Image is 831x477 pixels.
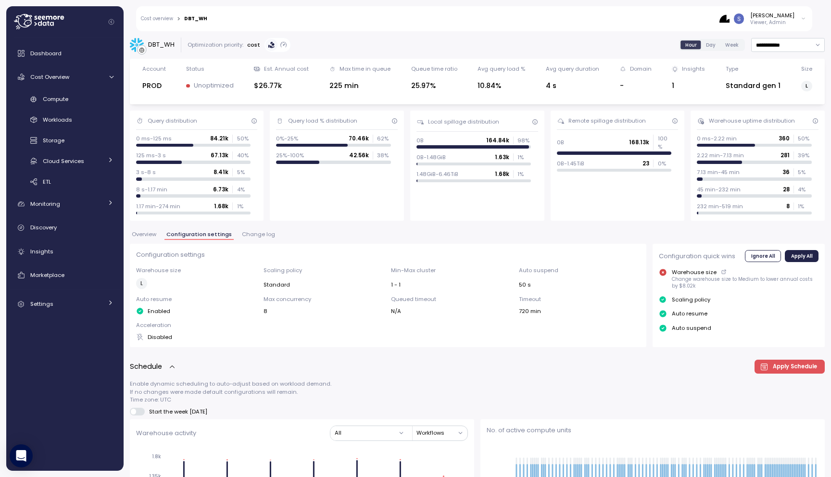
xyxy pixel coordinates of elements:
[136,307,257,315] div: Enabled
[184,16,207,21] div: DBT_WH
[10,112,120,128] a: Workloads
[141,16,173,21] a: Cost overview
[416,426,467,440] button: Workflows
[10,174,120,189] a: ETL
[10,444,33,467] div: Open Intercom Messenger
[214,168,228,176] p: 8.41k
[288,117,357,125] div: Query load % distribution
[672,310,707,317] p: Auto resume
[237,135,251,142] p: 50 %
[194,81,234,90] p: Unoptimized
[734,13,744,24] img: ACg8ocLCy7HMj59gwelRyEldAl2GQfy23E10ipDNf0SDYCnD3y85RA=s96-c
[166,232,232,237] span: Configuration settings
[697,151,744,159] p: 2.22 min-7.13 min
[672,296,710,303] p: Scaling policy
[142,80,166,91] div: PROD
[685,41,697,49] span: Hour
[30,224,57,231] span: Discovery
[672,324,711,332] p: Auto suspend
[145,408,208,415] span: Start the week [DATE]
[330,426,409,440] button: All
[416,137,424,144] p: 0B
[148,40,175,50] div: DBT_WH
[719,13,730,24] img: 68b85438e78823e8cb7db339.PNG
[242,232,275,237] span: Change log
[132,232,156,237] span: Overview
[211,151,228,159] p: 67.13k
[773,360,817,373] span: Apply Schedule
[706,41,716,49] span: Day
[751,251,775,261] span: Ignore All
[630,65,652,73] div: Domain
[517,170,531,178] p: 1 %
[10,67,120,87] a: Cost Overview
[210,135,228,142] p: 84.21k
[152,453,161,460] tspan: 1.8k
[237,186,251,193] p: 4 %
[10,91,120,107] a: Compute
[130,361,162,372] p: Schedule
[659,251,735,261] p: Configuration quick wins
[798,151,811,159] p: 39 %
[428,118,499,126] div: Local spillage distribution
[411,65,457,73] div: Queue time ratio
[791,251,813,261] span: Apply All
[416,153,446,161] p: 0B-1.48GiB
[136,333,257,341] div: Disabled
[10,218,120,238] a: Discovery
[276,151,304,159] p: 25%-100%
[264,65,309,73] div: Est. Annual cost
[781,151,790,159] p: 281
[697,168,740,176] p: 7.13 min-45 min
[709,117,795,125] div: Warehouse uptime distribution
[783,186,790,193] p: 28
[43,116,72,124] span: Workloads
[391,295,512,303] p: Queued timeout
[519,281,640,289] div: 50 s
[136,321,257,329] p: Acceleration
[697,202,743,210] p: 232 min-519 min
[682,65,705,73] div: Insights
[136,266,257,274] p: Warehouse size
[755,360,825,374] button: Apply Schedule
[264,281,385,289] div: Standard
[557,138,564,146] p: 0B
[478,65,525,73] div: Avg query load %
[779,135,790,142] p: 360
[105,18,117,25] button: Collapse navigation
[519,307,640,315] div: 720 min
[254,80,309,91] div: $26.77k
[672,268,717,276] p: Warehouse size
[672,80,705,91] div: 1
[247,41,260,49] p: cost
[10,44,120,63] a: Dashboard
[136,202,180,210] p: 1.17 min-274 min
[136,168,156,176] p: 3 s-8 s
[519,295,640,303] p: Timeout
[30,248,53,255] span: Insights
[10,265,120,285] a: Marketplace
[140,278,143,289] span: L
[10,295,120,314] a: Settings
[697,135,737,142] p: 0 ms-2.22 min
[237,202,251,210] p: 1 %
[136,428,196,438] p: Warehouse activity
[43,178,51,186] span: ETL
[546,65,599,73] div: Avg query duration
[30,300,53,308] span: Settings
[43,137,64,144] span: Storage
[30,200,60,208] span: Monitoring
[750,12,794,19] div: [PERSON_NAME]
[568,117,646,125] div: Remote spillage distribution
[782,168,790,176] p: 36
[391,307,512,315] div: N/A
[620,80,652,91] div: -
[487,426,818,435] p: No. of active compute units
[136,151,166,159] p: 125 ms-3 s
[672,276,818,289] p: Change warehouse size to Medium to lower annual costs by $8.02k
[416,170,458,178] p: 1.48GiB-6.46TiB
[264,295,385,303] p: Max concurrency
[557,160,584,167] p: 0B-1.45TiB
[658,160,671,167] p: 0 %
[10,153,120,169] a: Cloud Services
